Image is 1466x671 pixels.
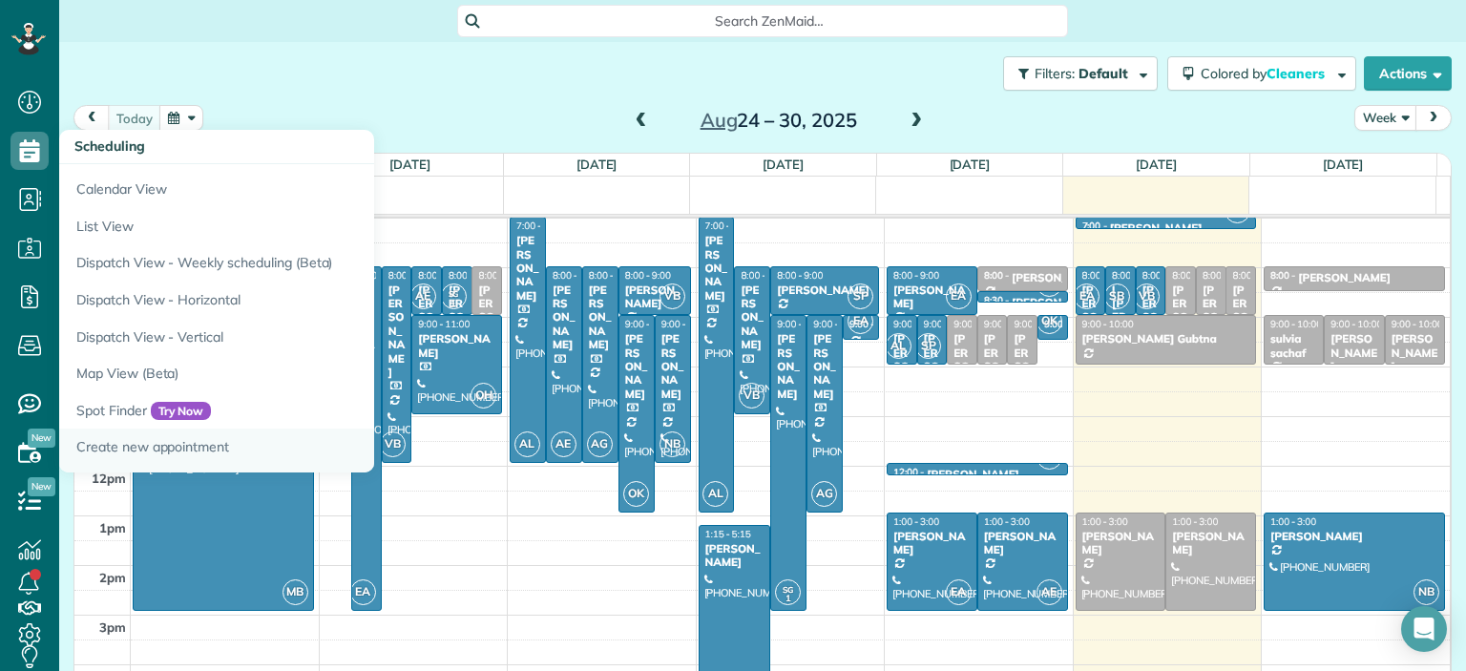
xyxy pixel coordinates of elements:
[1392,318,1443,330] span: 9:00 - 10:00
[1203,269,1248,282] span: 8:00 - 9:00
[893,318,945,330] span: 9:00 - 10:00
[1112,269,1158,282] span: 8:00 - 9:00
[387,283,407,380] div: [PERSON_NAME]
[59,392,536,430] a: Spot FinderTry Now
[1231,283,1250,503] div: [PERSON_NAME] and [PERSON_NAME]
[1171,530,1250,557] div: [PERSON_NAME]
[953,318,1005,330] span: 9:00 - 10:00
[702,481,728,507] span: AL
[1330,318,1382,330] span: 9:00 - 10:00
[704,234,729,303] div: [PERSON_NAME]
[59,355,536,392] a: Map View (Beta)
[73,105,110,131] button: prev
[1013,332,1032,429] div: [PERSON_NAME]
[783,584,793,595] span: SG
[1104,283,1130,309] span: SB
[623,481,649,507] span: OK
[740,283,764,352] div: [PERSON_NAME]
[1003,56,1158,91] button: Filters: Default
[984,318,1036,330] span: 9:00 - 10:00
[705,528,751,540] span: 1:15 - 5:15
[811,481,837,507] span: AG
[915,333,941,359] span: SP
[1202,283,1221,380] div: [PERSON_NAME]
[388,269,440,282] span: 8:00 - 12:00
[892,283,972,311] div: [PERSON_NAME]
[1037,308,1062,334] span: OK
[946,579,972,605] span: EA
[984,515,1030,528] span: 1:00 - 3:00
[449,288,459,299] span: SG
[848,308,873,334] span: EA
[1401,606,1447,652] div: Open Intercom Messenger
[776,590,800,608] small: 1
[477,283,496,380] div: [PERSON_NAME]
[1171,283,1190,380] div: [PERSON_NAME]
[660,110,898,131] h2: 24 – 30, 2025
[1079,65,1129,82] span: Default
[704,542,765,570] div: [PERSON_NAME]
[59,319,536,356] a: Dispatch View - Vertical
[776,332,801,401] div: [PERSON_NAME]
[1269,332,1318,360] div: sulvia sachaf
[151,402,212,421] span: Try Now
[739,383,764,409] span: VB
[1074,283,1099,309] span: EA
[660,283,685,309] span: VB
[893,269,939,282] span: 8:00 - 9:00
[1082,269,1128,282] span: 8:00 - 9:00
[886,333,911,359] span: AL
[660,431,685,457] span: NB
[994,56,1158,91] a: Filters: Default
[812,332,837,401] div: [PERSON_NAME]
[99,619,126,635] span: 3pm
[99,520,126,535] span: 1pm
[59,164,536,208] a: Calendar View
[1330,332,1378,373] div: [PERSON_NAME]
[389,157,430,172] a: [DATE]
[813,318,859,330] span: 9:00 - 1:00
[589,269,640,282] span: 8:00 - 12:00
[1136,157,1177,172] a: [DATE]
[776,283,873,297] div: [PERSON_NAME]
[1035,65,1075,82] span: Filters:
[1270,318,1322,330] span: 9:00 - 10:00
[848,283,873,309] span: SP
[92,471,126,486] span: 12pm
[1134,283,1160,309] span: VB
[410,283,436,309] span: AE
[1323,157,1364,172] a: [DATE]
[624,283,685,311] div: [PERSON_NAME]
[924,318,975,330] span: 9:00 - 10:00
[350,579,376,605] span: EA
[417,332,496,360] div: [PERSON_NAME]
[1110,221,1203,235] div: [PERSON_NAME]
[953,332,972,429] div: [PERSON_NAME]
[1014,318,1065,330] span: 9:00 - 10:00
[741,269,792,282] span: 8:00 - 11:00
[1267,65,1328,82] span: Cleaners
[1082,515,1128,528] span: 1:00 - 3:00
[74,137,145,155] span: Scheduling
[893,515,939,528] span: 1:00 - 3:00
[625,269,671,282] span: 8:00 - 9:00
[471,383,496,409] span: OH
[1172,515,1218,528] span: 1:00 - 3:00
[552,283,576,352] div: [PERSON_NAME]
[1167,56,1356,91] button: Colored byCleaners
[28,477,55,496] span: New
[418,269,464,282] span: 8:00 - 9:00
[59,244,536,282] a: Dispatch View - Weekly scheduling (Beta)
[983,332,1002,429] div: [PERSON_NAME]
[99,570,126,585] span: 2pm
[661,318,713,330] span: 9:00 - 12:00
[514,431,540,457] span: AL
[1082,318,1134,330] span: 9:00 - 10:00
[983,530,1062,557] div: [PERSON_NAME]
[380,431,406,457] span: VB
[950,157,991,172] a: [DATE]
[1354,105,1417,131] button: Week
[777,318,823,330] span: 9:00 - 3:00
[59,429,536,472] a: Create new appointment
[1142,269,1188,282] span: 8:00 - 9:00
